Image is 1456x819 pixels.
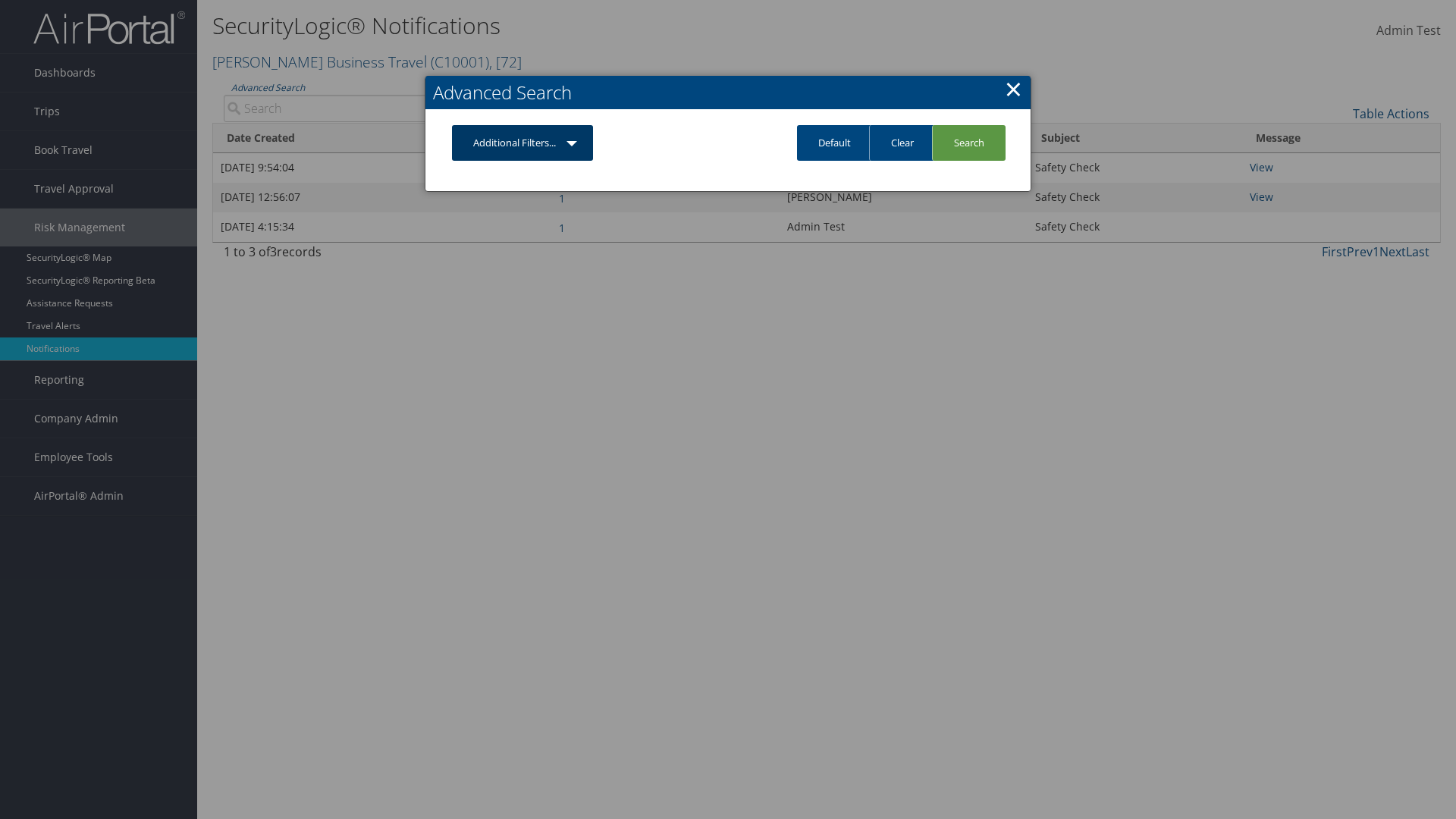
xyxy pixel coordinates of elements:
[452,125,593,161] a: Additional Filters...
[425,76,1031,109] h2: Advanced Search
[797,125,872,161] a: Default
[869,125,935,161] a: Clear
[1005,74,1022,104] a: Close
[932,125,1006,161] a: Search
